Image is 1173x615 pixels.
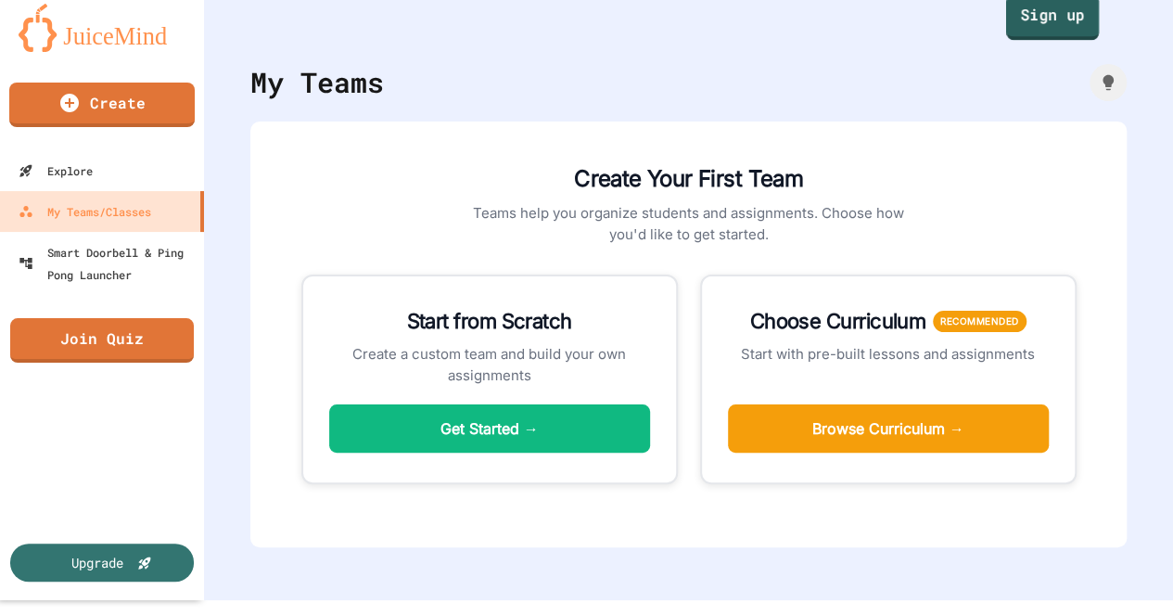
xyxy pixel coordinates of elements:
div: Upgrade [71,553,123,572]
h3: Start from Scratch [329,306,650,337]
h3: Choose Curriculum [749,306,925,337]
div: Explore [19,160,93,182]
button: Browse Curriculum → [728,404,1049,453]
p: Start with pre-built lessons and assignments [728,344,1049,365]
img: logo-orange.svg [19,4,185,52]
div: My Teams/Classes [19,200,151,223]
p: Teams help you organize students and assignments. Choose how you'd like to get started. [466,203,912,245]
div: Smart Doorbell & Ping Pong Launcher [19,241,197,286]
a: Create [9,83,195,127]
h2: Create Your First Team [466,162,912,196]
p: Create a custom team and build your own assignments [329,344,650,386]
div: How it works [1090,64,1127,101]
div: My Teams [250,61,384,103]
span: RECOMMENDED [933,311,1026,332]
button: Get Started → [329,404,650,453]
a: Join Quiz [10,318,194,363]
